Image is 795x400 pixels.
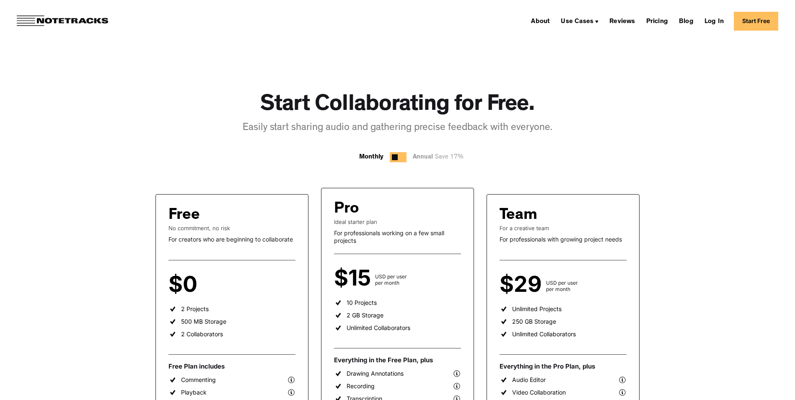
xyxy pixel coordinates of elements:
div: Commenting [181,376,216,384]
div: Unlimited Collaborators [347,324,410,332]
div: Use Cases [557,14,602,28]
div: No commitment, no risk [168,225,295,231]
div: Playback [181,389,207,396]
div: Everything in the Pro Plan, plus [500,362,627,371]
div: Drawing Annotations [347,370,404,377]
a: Start Free [734,12,778,31]
div: $0 [168,277,202,292]
div: 10 Projects [347,299,377,306]
div: 500 MB Storage [181,318,226,325]
div: 2 Projects [181,305,209,313]
div: Pro [334,201,359,218]
div: 2 GB Storage [347,312,383,319]
div: 2 Collaborators [181,330,223,338]
div: Recording [347,382,375,390]
div: Unlimited Collaborators [512,330,576,338]
div: Unlimited Projects [512,305,562,313]
div: 250 GB Storage [512,318,556,325]
div: $15 [334,271,375,286]
h1: Start Collaborating for Free. [260,92,535,119]
div: Everything in the Free Plan, plus [334,356,461,364]
a: Blog [676,14,697,28]
div: Audio Editor [512,376,546,384]
div: For professionals working on a few small projects [334,229,461,244]
a: Log In [701,14,727,28]
div: Monthly [359,152,383,162]
div: USD per user per month [375,273,407,286]
div: Use Cases [561,18,593,25]
a: About [528,14,553,28]
div: Free [168,207,200,225]
div: per user per month [202,280,226,292]
div: Team [500,207,537,225]
div: For a creative team [500,225,627,231]
div: Easily start sharing audio and gathering precise feedback with everyone. [243,121,552,135]
div: USD per user per month [546,280,578,292]
span: Save 17% [433,154,464,161]
div: Annual [413,152,468,163]
div: For professionals with growing project needs [500,236,627,243]
div: For creators who are beginning to collaborate [168,236,295,243]
div: Video Collaboration [512,389,566,396]
div: Ideal starter plan [334,218,461,225]
div: Free Plan includes [168,362,295,371]
a: Pricing [643,14,671,28]
div: $29 [500,277,546,292]
a: Reviews [606,14,638,28]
